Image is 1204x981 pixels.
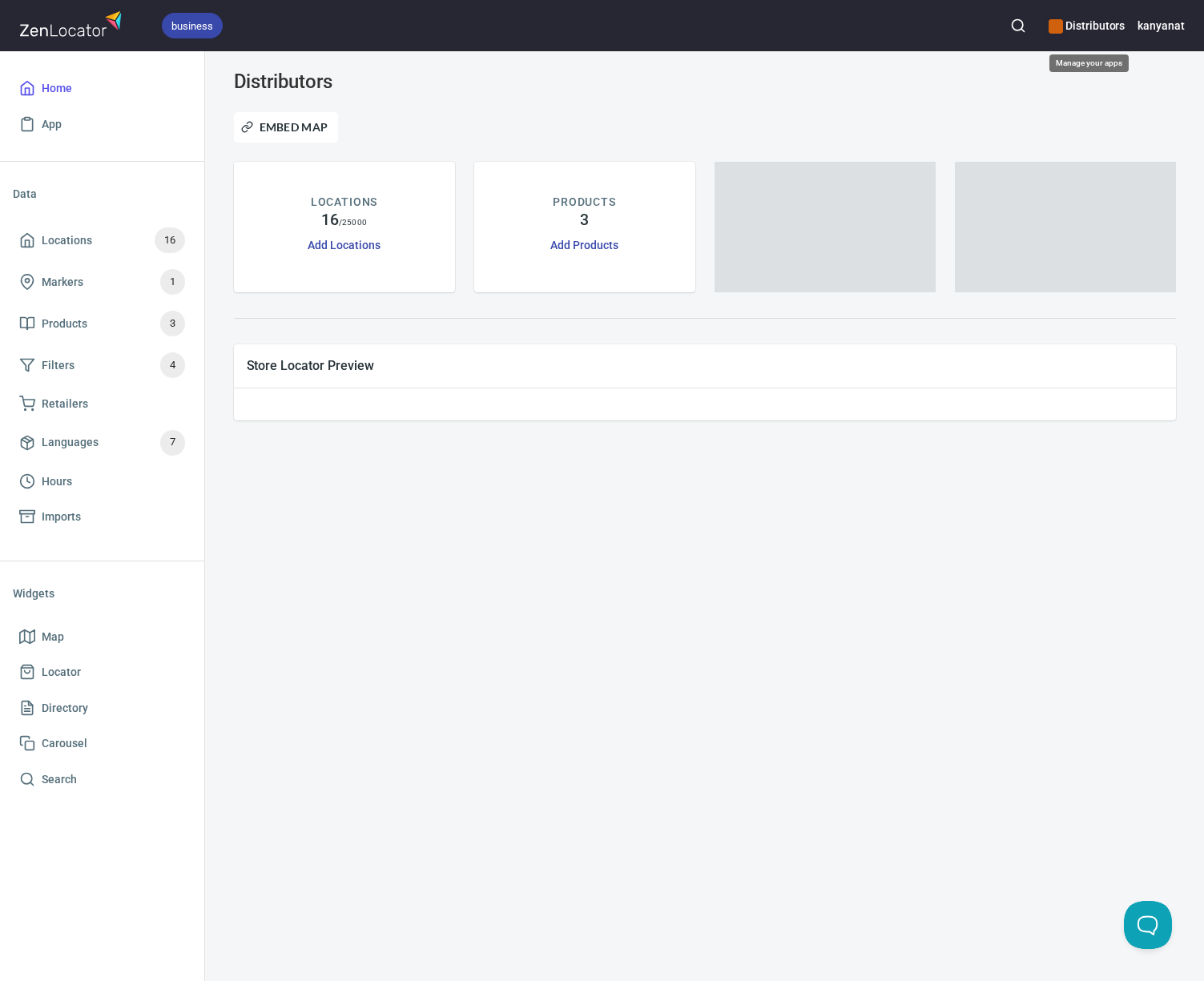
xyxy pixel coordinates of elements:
[1049,19,1063,34] button: color-CE600E
[42,770,77,790] span: Search
[42,231,92,251] span: Locations
[550,239,618,251] a: Add Products
[42,627,64,647] span: Map
[553,194,616,211] p: PRODUCTS
[1138,17,1185,34] h6: kanyanat
[13,175,191,213] li: Data
[13,422,191,464] a: Languages7
[42,394,88,414] span: Retailers
[42,472,72,492] span: Hours
[1049,17,1125,34] h6: Distributors
[13,762,191,798] a: Search
[42,78,72,99] span: Home
[42,734,87,754] span: Carousel
[234,70,535,93] h3: Distributors
[13,574,191,613] li: Widgets
[42,432,99,452] span: Languages
[321,211,339,230] h4: 16
[19,6,127,41] img: zenlocator
[160,356,185,375] span: 4
[308,239,380,251] a: Add Locations
[42,698,88,718] span: Directory
[160,433,185,452] span: 7
[162,13,223,38] div: business
[13,726,191,762] a: Carousel
[1138,8,1185,43] button: kanyanat
[160,273,185,291] span: 1
[42,662,81,682] span: Locator
[42,507,81,527] span: Imports
[13,219,191,261] a: Locations16
[13,619,191,655] a: Map
[42,356,74,376] span: Filters
[13,654,191,690] a: Locator
[42,272,83,292] span: Markers
[234,112,339,143] button: Embed Map
[13,690,191,726] a: Directory
[13,386,191,422] a: Retailers
[1001,8,1036,43] button: Search
[155,231,185,250] span: 16
[339,216,367,228] p: / 25000
[13,464,191,500] a: Hours
[13,261,191,303] a: Markers1
[244,118,328,137] span: Embed Map
[311,194,377,211] p: LOCATIONS
[160,315,185,333] span: 3
[13,70,191,107] a: Home
[580,211,589,230] h4: 3
[42,314,87,334] span: Products
[13,303,191,344] a: Products3
[13,499,191,535] a: Imports
[162,18,223,34] span: business
[247,357,1163,374] span: Store Locator Preview
[42,115,62,135] span: App
[13,344,191,386] a: Filters4
[13,107,191,143] a: App
[1124,901,1172,949] iframe: Help Scout Beacon - Open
